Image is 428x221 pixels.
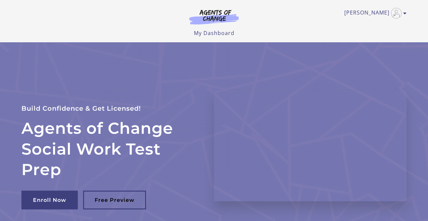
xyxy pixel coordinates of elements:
[21,191,78,209] a: Enroll Now
[344,8,403,18] a: Toggle menu
[182,9,246,24] img: Agents of Change Logo
[83,191,146,209] a: Free Preview
[21,103,198,114] p: Build Confidence & Get Licensed!
[194,29,234,37] a: My Dashboard
[21,118,198,180] h2: Agents of Change Social Work Test Prep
